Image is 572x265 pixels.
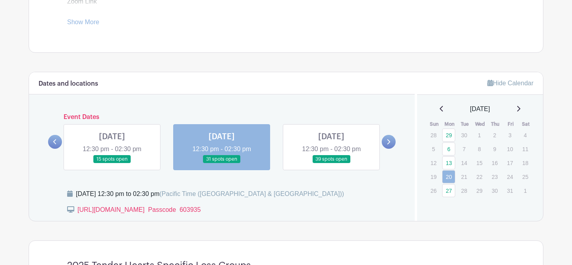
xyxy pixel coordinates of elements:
th: Mon [442,120,457,128]
p: 7 [458,143,471,155]
p: 25 [519,171,532,183]
p: 1 [519,184,532,197]
th: Fri [503,120,518,128]
p: 29 [473,184,486,197]
p: 11 [519,143,532,155]
p: 16 [488,157,501,169]
p: 12 [427,157,440,169]
p: 10 [503,143,516,155]
p: 21 [458,171,471,183]
p: 30 [458,129,471,141]
p: 26 [427,184,440,197]
p: 2 [488,129,501,141]
p: 14 [458,157,471,169]
p: 30 [488,184,501,197]
span: [DATE] [470,104,490,114]
p: 28 [458,184,471,197]
p: 17 [503,157,516,169]
a: Hide Calendar [487,80,533,86]
div: [DATE] 12:30 pm to 02:30 pm [76,189,344,199]
a: [URL][DOMAIN_NAME] Passcode 603935 [77,206,201,213]
a: Show More [67,19,99,29]
th: Tue [457,120,473,128]
p: 23 [488,171,501,183]
p: 3 [503,129,516,141]
th: Sun [427,120,442,128]
h6: Dates and locations [39,80,98,88]
p: 1 [473,129,486,141]
th: Thu [488,120,503,128]
span: (Pacific Time ([GEOGRAPHIC_DATA] & [GEOGRAPHIC_DATA])) [159,190,344,197]
a: 27 [442,184,455,197]
h6: Event Dates [62,113,382,121]
p: 18 [519,157,532,169]
p: 4 [519,129,532,141]
a: 29 [442,129,455,142]
p: 28 [427,129,440,141]
a: [URL][DOMAIN_NAME] [67,8,134,14]
p: 9 [488,143,501,155]
p: 24 [503,171,516,183]
p: 15 [473,157,486,169]
p: 22 [473,171,486,183]
a: 6 [442,142,455,156]
a: 20 [442,170,455,183]
th: Wed [472,120,488,128]
p: 8 [473,143,486,155]
a: 13 [442,156,455,169]
p: 5 [427,143,440,155]
p: 31 [503,184,516,197]
th: Sat [518,120,534,128]
p: 19 [427,171,440,183]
